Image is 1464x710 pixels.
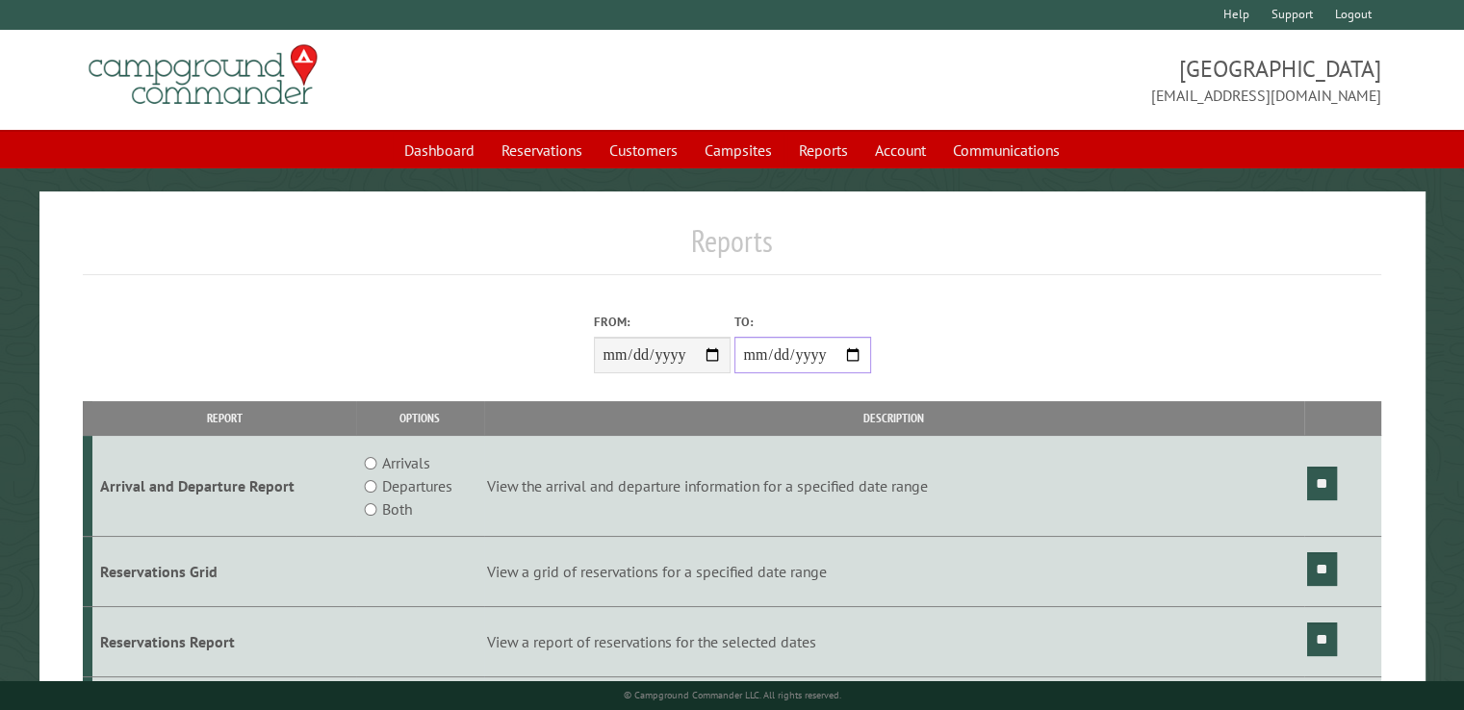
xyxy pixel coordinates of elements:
td: View a report of reservations for the selected dates [484,606,1304,676]
td: View a grid of reservations for a specified date range [484,537,1304,607]
label: Arrivals [382,451,430,474]
a: Dashboard [393,132,486,168]
td: View the arrival and departure information for a specified date range [484,436,1304,537]
a: Campsites [693,132,783,168]
span: [GEOGRAPHIC_DATA] [EMAIL_ADDRESS][DOMAIN_NAME] [732,53,1381,107]
a: Customers [598,132,689,168]
img: Campground Commander [83,38,323,113]
a: Account [863,132,937,168]
label: Both [382,497,412,520]
td: Reservations Report [92,606,356,676]
small: © Campground Commander LLC. All rights reserved. [624,689,841,701]
a: Communications [941,132,1071,168]
label: Departures [382,474,452,497]
a: Reservations [490,132,594,168]
td: Reservations Grid [92,537,356,607]
td: Arrival and Departure Report [92,436,356,537]
label: From: [594,313,731,331]
th: Report [92,401,356,435]
a: Reports [787,132,860,168]
th: Description [484,401,1304,435]
label: To: [734,313,871,331]
h1: Reports [83,222,1381,275]
th: Options [356,401,484,435]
